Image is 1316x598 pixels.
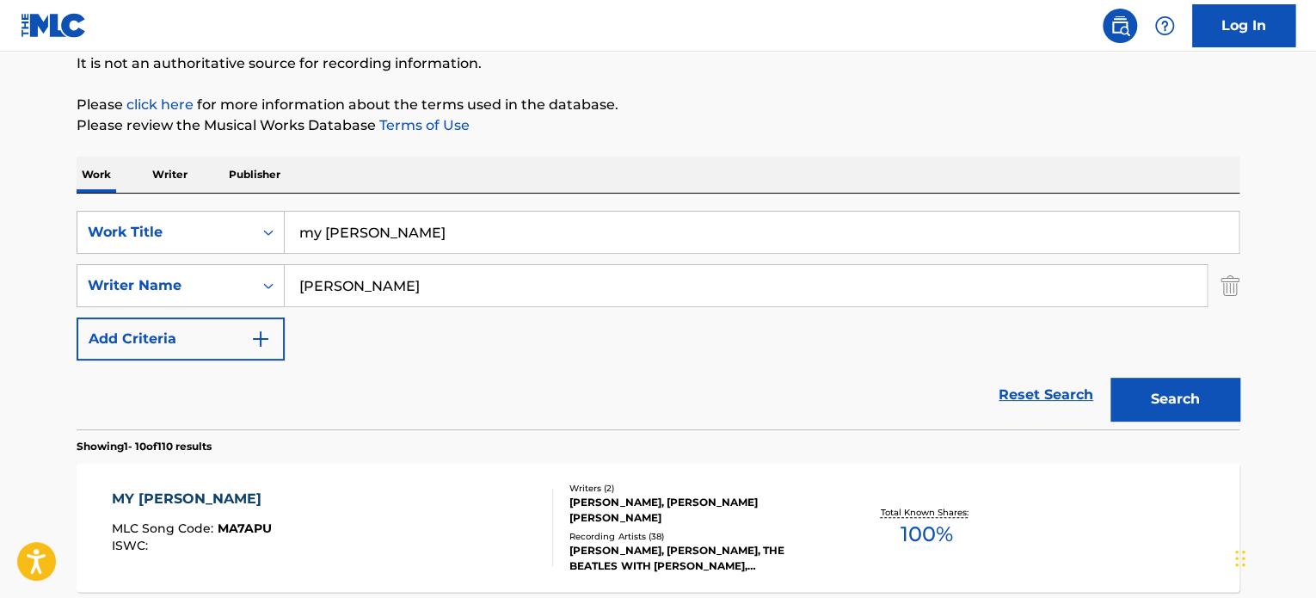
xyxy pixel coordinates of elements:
p: Total Known Shares: [880,506,972,519]
div: Writers ( 2 ) [569,482,829,495]
img: 9d2ae6d4665cec9f34b9.svg [250,329,271,349]
a: Public Search [1103,9,1137,43]
p: Work [77,157,116,193]
p: Writer [147,157,193,193]
span: 100 % [900,519,952,550]
img: help [1154,15,1175,36]
img: Delete Criterion [1221,264,1239,307]
div: [PERSON_NAME], [PERSON_NAME], THE BEATLES WITH [PERSON_NAME], [PERSON_NAME], [PERSON_NAME] [569,543,829,574]
a: Terms of Use [376,117,470,133]
img: search [1110,15,1130,36]
div: Work Title [88,222,243,243]
p: Publisher [224,157,286,193]
iframe: Chat Widget [1230,515,1316,598]
p: Showing 1 - 10 of 110 results [77,439,212,454]
button: Search [1110,378,1239,421]
div: Drag [1235,533,1245,584]
span: ISWC : [112,538,152,553]
div: Help [1147,9,1182,43]
div: Recording Artists ( 38 ) [569,530,829,543]
div: Writer Name [88,275,243,296]
a: MY [PERSON_NAME]MLC Song Code:MA7APUISWC:Writers (2)[PERSON_NAME], [PERSON_NAME] [PERSON_NAME]Rec... [77,463,1239,592]
span: MLC Song Code : [112,521,218,536]
p: It is not an authoritative source for recording information. [77,53,1239,74]
a: Log In [1192,4,1295,47]
button: Add Criteria [77,317,285,361]
form: Search Form [77,211,1239,429]
div: MY [PERSON_NAME] [112,489,272,509]
p: Please for more information about the terms used in the database. [77,95,1239,115]
span: MA7APU [218,521,272,536]
p: Please review the Musical Works Database [77,115,1239,136]
a: click here [126,96,194,113]
a: Reset Search [990,376,1102,414]
img: MLC Logo [21,13,87,38]
div: [PERSON_NAME], [PERSON_NAME] [PERSON_NAME] [569,495,829,526]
